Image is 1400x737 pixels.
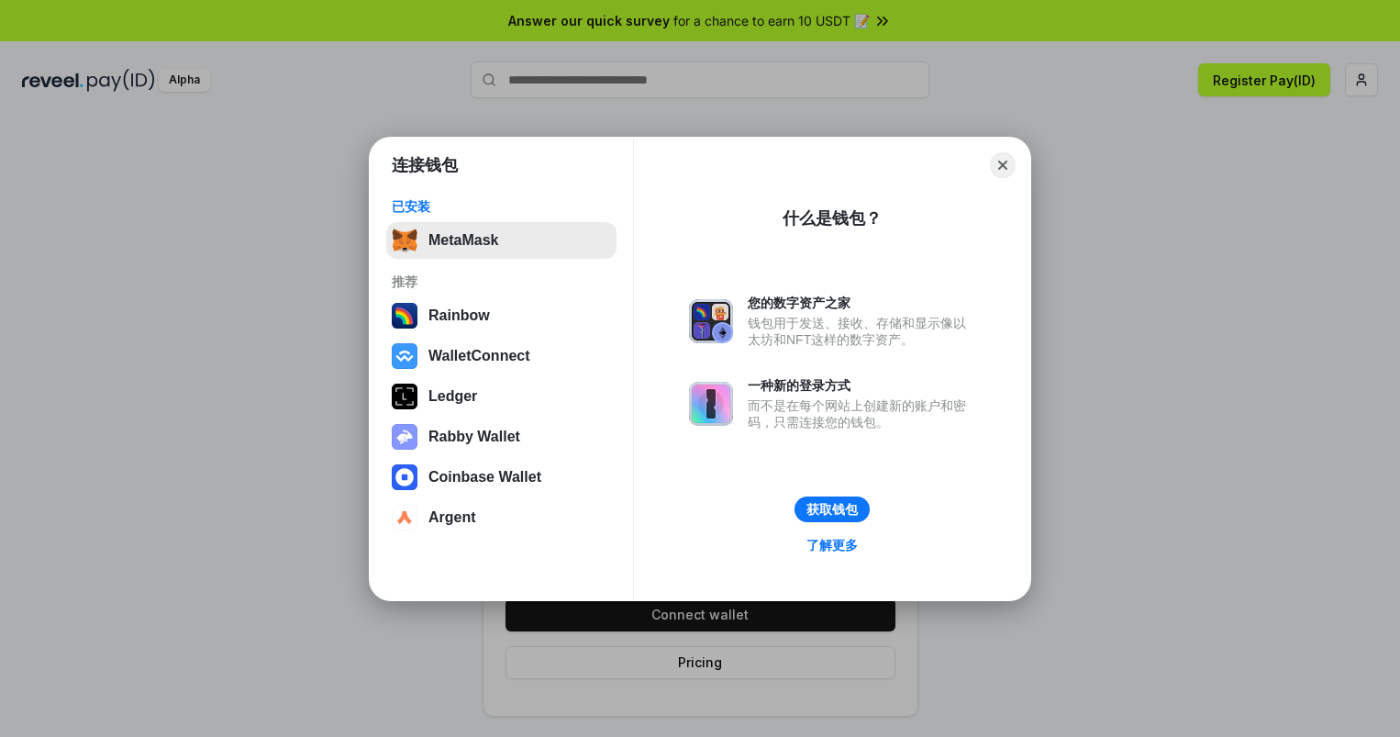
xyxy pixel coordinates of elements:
img: svg+xml,%3Csvg%20xmlns%3D%22http%3A%2F%2Fwww.w3.org%2F2000%2Fsvg%22%20fill%3D%22none%22%20viewBox... [392,424,417,450]
div: Coinbase Wallet [428,469,541,486]
button: Rainbow [386,297,617,334]
button: Argent [386,499,617,536]
button: Coinbase Wallet [386,459,617,496]
button: Rabby Wallet [386,419,617,455]
div: MetaMask [428,232,498,249]
img: svg+xml,%3Csvg%20fill%3D%22none%22%20height%3D%2233%22%20viewBox%3D%220%200%2035%2033%22%20width%... [392,228,417,253]
img: svg+xml,%3Csvg%20width%3D%2228%22%20height%3D%2228%22%20viewBox%3D%220%200%2028%2028%22%20fill%3D... [392,505,417,530]
a: 了解更多 [795,533,869,557]
div: 而不是在每个网站上创建新的账户和密码，只需连接您的钱包。 [748,397,975,430]
div: 一种新的登录方式 [748,377,975,394]
div: 什么是钱包？ [783,207,882,229]
button: MetaMask [386,222,617,259]
div: Argent [428,509,476,526]
h1: 连接钱包 [392,154,458,176]
img: svg+xml,%3Csvg%20xmlns%3D%22http%3A%2F%2Fwww.w3.org%2F2000%2Fsvg%22%20fill%3D%22none%22%20viewBox... [689,299,733,343]
img: svg+xml,%3Csvg%20width%3D%22120%22%20height%3D%22120%22%20viewBox%3D%220%200%20120%20120%22%20fil... [392,303,417,329]
button: WalletConnect [386,338,617,374]
div: Rabby Wallet [428,429,520,445]
button: 获取钱包 [794,497,870,522]
div: Ledger [428,388,477,405]
div: 您的数字资产之家 [748,295,975,311]
div: 推荐 [392,274,611,290]
div: 钱包用于发送、接收、存储和显示像以太坊和NFT这样的数字资产。 [748,315,975,348]
div: 已安装 [392,198,611,215]
img: svg+xml,%3Csvg%20width%3D%2228%22%20height%3D%2228%22%20viewBox%3D%220%200%2028%2028%22%20fill%3D... [392,464,417,490]
div: 了解更多 [806,537,858,553]
button: Ledger [386,378,617,415]
button: Close [990,152,1016,178]
div: Rainbow [428,307,490,324]
div: WalletConnect [428,348,530,364]
div: 获取钱包 [806,501,858,518]
img: svg+xml,%3Csvg%20xmlns%3D%22http%3A%2F%2Fwww.w3.org%2F2000%2Fsvg%22%20fill%3D%22none%22%20viewBox... [689,382,733,426]
img: svg+xml,%3Csvg%20xmlns%3D%22http%3A%2F%2Fwww.w3.org%2F2000%2Fsvg%22%20width%3D%2228%22%20height%3... [392,384,417,409]
img: svg+xml,%3Csvg%20width%3D%2228%22%20height%3D%2228%22%20viewBox%3D%220%200%2028%2028%22%20fill%3D... [392,343,417,369]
